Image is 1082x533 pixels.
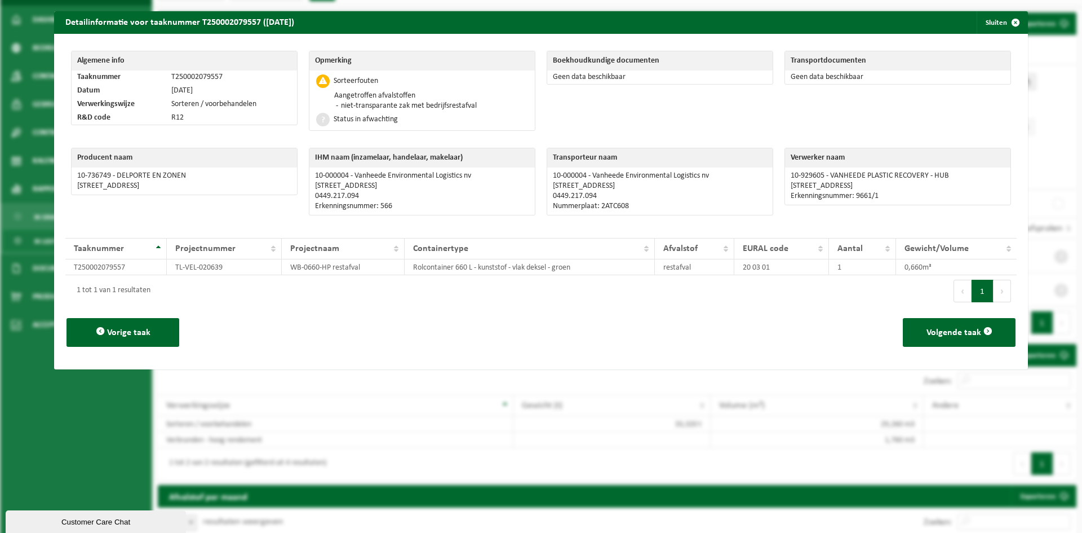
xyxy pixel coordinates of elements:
td: Sorteren / voorbehandelen [166,98,297,111]
span: Containertype [413,244,468,253]
th: Boekhoudkundige documenten [547,51,773,71]
td: TL-VEL-020639 [167,259,282,275]
td: Taaknummer [72,71,166,84]
td: Geen data beschikbaar [785,71,1010,84]
span: Taaknummer [74,244,124,253]
p: [STREET_ADDRESS] [791,182,1005,191]
td: [DATE] [166,84,297,98]
p: Aangetroffen afvalstoffen [334,91,477,100]
div: 1 tot 1 van 1 resultaten [71,281,150,301]
button: Next [994,280,1011,302]
td: restafval [655,259,734,275]
p: 10-000004 - Vanheede Environmental Logistics nv [315,171,529,180]
div: Sorteerfouten [334,77,378,85]
li: niet-transparante zak met bedrijfsrestafval [338,102,477,111]
p: 10-000004 - Vanheede Environmental Logistics nv [553,171,767,180]
td: Verwerkingswijze [72,98,166,111]
span: Vorige taak [107,328,150,337]
iframe: chat widget [6,508,188,533]
span: Aantal [837,244,863,253]
p: 0449.217.094 [553,192,767,201]
p: 10-736749 - DELPORTE EN ZONEN [77,171,291,180]
button: Previous [954,280,972,302]
p: [STREET_ADDRESS] [77,182,291,191]
h2: Detailinformatie voor taaknummer T250002079557 ([DATE]) [54,11,305,33]
p: 0449.217.094 [315,192,529,201]
p: Erkenningsnummer: 566 [315,202,529,211]
th: Producent naam [72,148,297,168]
td: T250002079557 [166,71,297,84]
p: [STREET_ADDRESS] [315,182,529,191]
td: 20 03 01 [734,259,830,275]
td: Rolcontainer 660 L - kunststof - vlak deksel - groen [405,259,654,275]
p: Erkenningsnummer: 9661/1 [791,192,1005,201]
span: Gewicht/Volume [904,244,969,253]
th: Verwerker naam [785,148,1010,168]
th: Transportdocumenten [785,51,985,71]
th: Transporteur naam [547,148,773,168]
td: 1 [829,259,895,275]
td: 0,660m³ [896,259,1017,275]
td: R12 [166,111,297,125]
p: Nummerplaat: 2ATC608 [553,202,767,211]
span: Afvalstof [663,244,698,253]
div: Status in afwachting [334,116,398,124]
span: EURAL code [743,244,788,253]
p: [STREET_ADDRESS] [553,182,767,191]
span: Volgende taak [926,328,981,337]
p: 10-929605 - VANHEEDE PLASTIC RECOVERY - HUB [791,171,1005,180]
td: WB-0660-HP restafval [282,259,405,275]
th: Algemene info [72,51,297,71]
span: Projectnummer [175,244,236,253]
th: Opmerking [309,51,535,71]
button: Vorige taak [66,318,179,347]
td: R&D code [72,111,166,125]
span: Projectnaam [290,244,339,253]
button: Volgende taak [903,318,1016,347]
button: Sluiten [977,11,1027,34]
td: Geen data beschikbaar [547,71,773,84]
td: T250002079557 [65,259,167,275]
td: Datum [72,84,166,98]
button: 1 [972,280,994,302]
th: IHM naam (inzamelaar, handelaar, makelaar) [309,148,535,168]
